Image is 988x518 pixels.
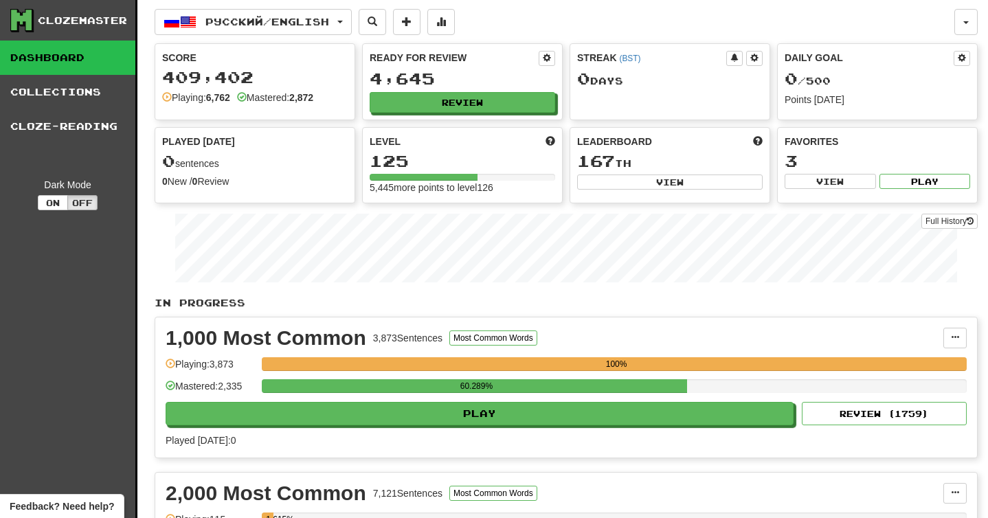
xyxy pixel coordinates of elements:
[427,9,455,35] button: More stats
[370,181,555,194] div: 5,445 more points to level 126
[162,176,168,187] strong: 0
[237,91,313,104] div: Mastered:
[619,54,640,63] a: (BST)
[166,379,255,402] div: Mastered: 2,335
[785,75,831,87] span: / 500
[373,486,442,500] div: 7,121 Sentences
[162,91,230,104] div: Playing:
[370,92,555,113] button: Review
[289,92,313,103] strong: 2,872
[155,9,352,35] button: Русский/English
[393,9,420,35] button: Add sentence to collection
[359,9,386,35] button: Search sentences
[206,92,230,103] strong: 6,762
[785,93,970,106] div: Points [DATE]
[155,296,978,310] p: In Progress
[785,135,970,148] div: Favorites
[449,486,537,501] button: Most Common Words
[577,51,726,65] div: Streak
[879,174,971,189] button: Play
[166,402,794,425] button: Play
[577,69,590,88] span: 0
[162,151,175,170] span: 0
[753,135,763,148] span: This week in points, UTC
[577,135,652,148] span: Leaderboard
[785,153,970,170] div: 3
[370,70,555,87] div: 4,645
[166,357,255,380] div: Playing: 3,873
[373,331,442,345] div: 3,873 Sentences
[785,69,798,88] span: 0
[577,151,615,170] span: 167
[921,214,978,229] a: Full History
[370,51,539,65] div: Ready for Review
[10,499,114,513] span: Open feedback widget
[449,330,537,346] button: Most Common Words
[802,402,967,425] button: Review (1759)
[166,483,366,504] div: 2,000 Most Common
[10,178,125,192] div: Dark Mode
[577,70,763,88] div: Day s
[205,16,329,27] span: Русский / English
[370,153,555,170] div: 125
[162,153,348,170] div: sentences
[546,135,555,148] span: Score more points to level up
[166,328,366,348] div: 1,000 Most Common
[38,195,68,210] button: On
[577,174,763,190] button: View
[266,357,967,371] div: 100%
[785,51,954,66] div: Daily Goal
[577,153,763,170] div: th
[162,51,348,65] div: Score
[192,176,198,187] strong: 0
[166,435,236,446] span: Played [DATE]: 0
[785,174,876,189] button: View
[266,379,686,393] div: 60.289%
[162,174,348,188] div: New / Review
[38,14,127,27] div: Clozemaster
[162,69,348,86] div: 409,402
[162,135,235,148] span: Played [DATE]
[370,135,401,148] span: Level
[67,195,98,210] button: Off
